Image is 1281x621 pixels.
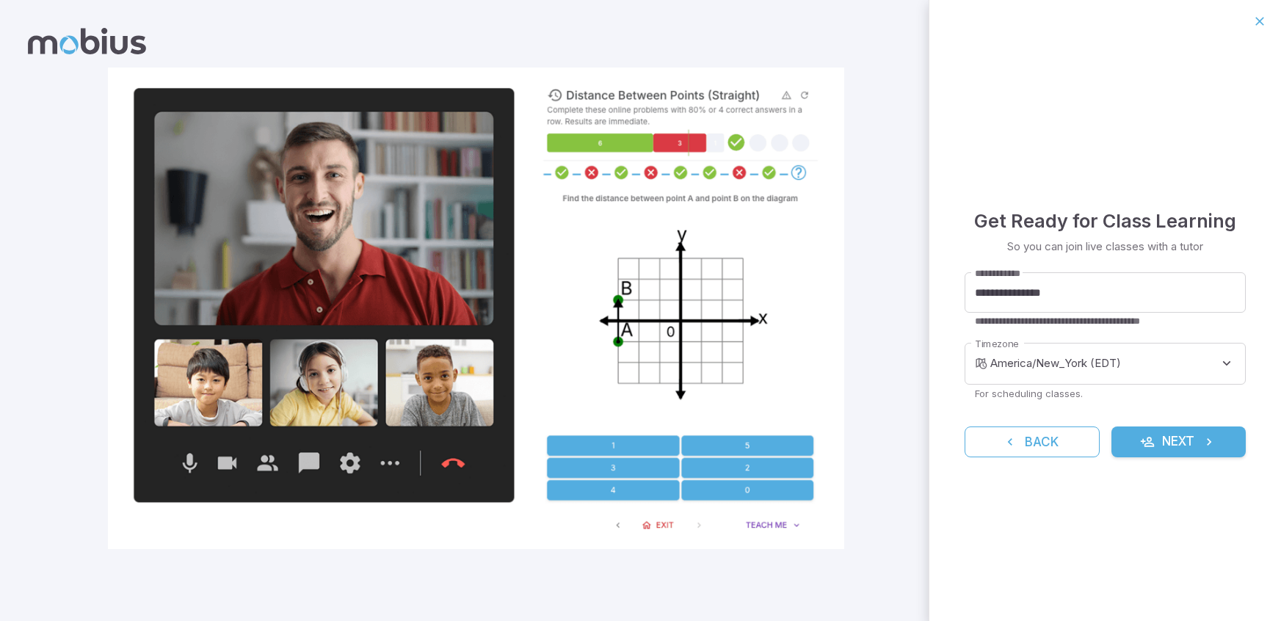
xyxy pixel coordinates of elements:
[108,68,844,548] img: student_8-illustration
[1111,426,1246,457] button: Next
[975,387,1235,400] p: For scheduling classes.
[990,343,1246,385] div: America/New_York (EDT)
[1007,239,1203,255] p: So you can join live classes with a tutor
[965,426,1100,457] button: Back
[974,206,1236,236] h4: Get Ready for Class Learning
[975,337,1019,351] label: Timezone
